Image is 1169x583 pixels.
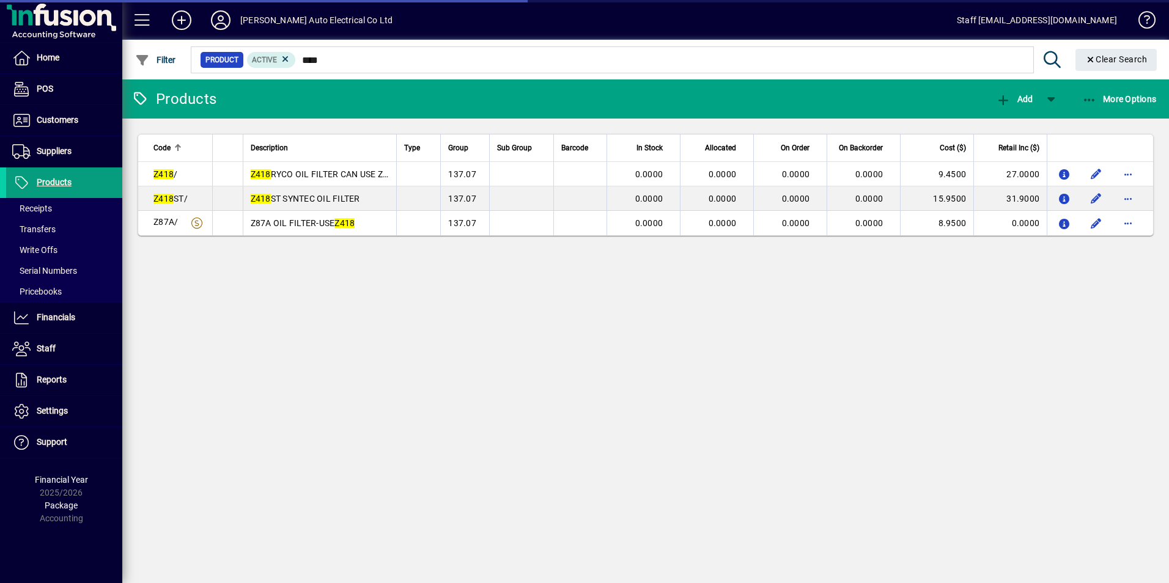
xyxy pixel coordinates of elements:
span: Code [153,141,171,155]
div: On Backorder [835,141,894,155]
span: ST/ [153,194,188,204]
div: Staff [EMAIL_ADDRESS][DOMAIN_NAME] [957,10,1117,30]
span: Products [37,177,72,187]
div: [PERSON_NAME] Auto Electrical Co Ltd [240,10,393,30]
span: Allocated [705,141,736,155]
span: Suppliers [37,146,72,156]
em: Z418 [251,194,271,204]
div: Group [448,141,482,155]
button: Add [162,9,201,31]
span: Z87A/ [153,217,178,227]
em: Z418 [153,169,174,179]
div: Description [251,141,389,155]
span: 0.0000 [709,194,737,204]
span: Settings [37,406,68,416]
span: Sub Group [497,141,532,155]
button: Edit [1086,213,1106,233]
span: 0.0000 [855,194,883,204]
span: Active [252,56,277,64]
span: In Stock [636,141,663,155]
span: 0.0000 [782,194,810,204]
button: More options [1118,189,1138,208]
span: Customers [37,115,78,125]
button: Profile [201,9,240,31]
span: 0.0000 [782,169,810,179]
span: Group [448,141,468,155]
span: Financial Year [35,475,88,485]
a: Transfers [6,219,122,240]
button: More options [1118,213,1138,233]
mat-chip: Activation Status: Active [247,52,296,68]
a: Home [6,43,122,73]
td: 9.4500 [900,162,973,186]
span: Clear Search [1085,54,1148,64]
a: Write Offs [6,240,122,260]
button: Filter [132,49,179,71]
span: / [153,169,177,179]
a: Knowledge Base [1129,2,1154,42]
span: On Order [781,141,809,155]
span: 137.07 [448,194,476,204]
span: Receipts [12,204,52,213]
span: Home [37,53,59,62]
td: 8.9500 [900,211,973,235]
span: POS [37,84,53,94]
a: Support [6,427,122,458]
button: Clear [1075,49,1157,71]
button: Edit [1086,164,1106,184]
div: On Order [761,141,821,155]
span: 0.0000 [635,218,663,228]
em: Z418 [251,169,271,179]
span: Support [37,437,67,447]
td: 27.0000 [973,162,1047,186]
a: Settings [6,396,122,427]
span: Package [45,501,78,510]
span: More Options [1082,94,1157,104]
span: 137.07 [448,218,476,228]
span: Add [996,94,1033,104]
span: Z87A OIL FILTER-USE [251,218,355,228]
a: Reports [6,365,122,395]
td: 31.9000 [973,186,1047,211]
span: RYCO OIL FILTER CAN USE Z87 [251,169,393,179]
span: Serial Numbers [12,266,77,276]
span: 0.0000 [635,169,663,179]
span: Cost ($) [940,141,966,155]
div: Products [131,89,216,109]
a: Financials [6,302,122,333]
span: On Backorder [839,141,883,155]
span: Retail Inc ($) [998,141,1039,155]
span: Pricebooks [12,287,62,296]
button: Add [993,88,1036,110]
em: Z418 [153,194,174,204]
div: Code [153,141,205,155]
span: 0.0000 [709,169,737,179]
span: Financials [37,312,75,322]
span: ST SYNTEC OIL FILTER [251,194,360,204]
span: Description [251,141,288,155]
button: Edit [1086,189,1106,208]
button: More Options [1079,88,1160,110]
button: More options [1118,164,1138,184]
span: Write Offs [12,245,57,255]
span: Reports [37,375,67,384]
span: 0.0000 [635,194,663,204]
span: Barcode [561,141,588,155]
span: 0.0000 [855,218,883,228]
div: Sub Group [497,141,546,155]
span: Product [205,54,238,66]
a: Staff [6,334,122,364]
a: Customers [6,105,122,136]
td: 0.0000 [973,211,1047,235]
div: Allocated [688,141,747,155]
span: Staff [37,343,56,353]
span: Transfers [12,224,56,234]
div: Type [404,141,433,155]
div: Barcode [561,141,599,155]
em: Z418 [334,218,355,228]
a: Serial Numbers [6,260,122,281]
span: 137.07 [448,169,476,179]
a: Suppliers [6,136,122,167]
td: 15.9500 [900,186,973,211]
span: 0.0000 [709,218,737,228]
